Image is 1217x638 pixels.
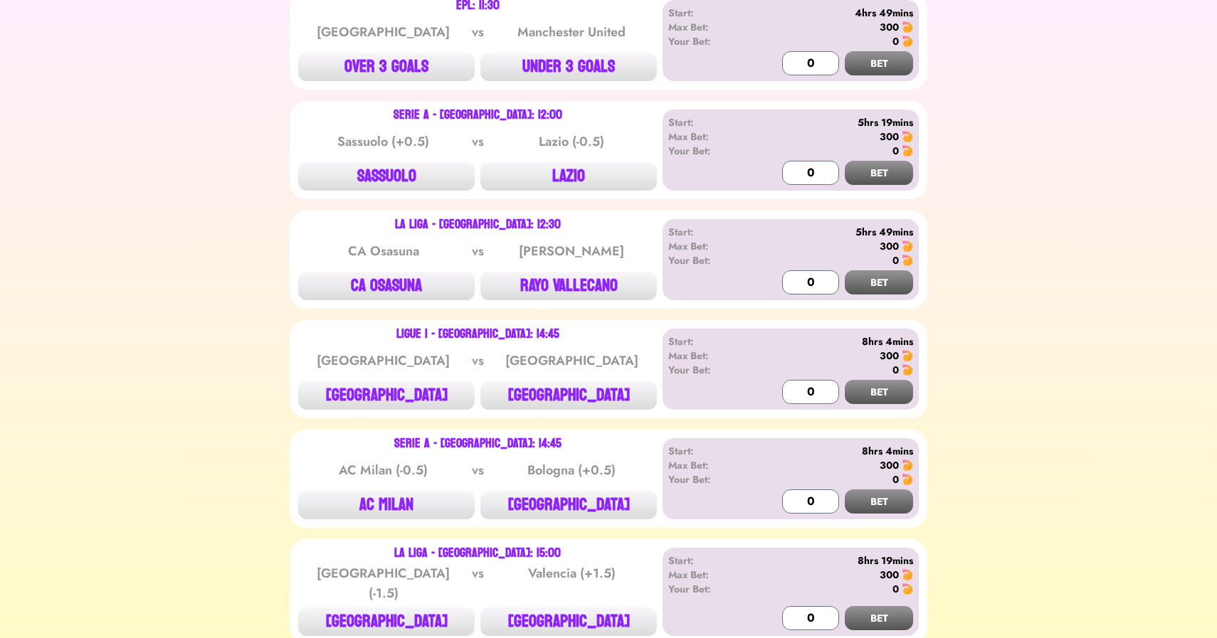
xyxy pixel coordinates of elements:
div: 8hrs 19mins [750,553,913,568]
div: Lazio (-0.5) [500,132,643,151]
img: 🍤 [902,364,913,376]
div: La Liga - [GEOGRAPHIC_DATA]: 15:00 [394,548,561,559]
div: 4hrs 49mins [750,6,913,20]
div: 300 [880,349,899,363]
div: La Liga - [GEOGRAPHIC_DATA]: 12:30 [395,219,561,230]
div: CA Osasuna [312,241,455,261]
div: AC Milan (-0.5) [312,460,455,480]
button: SASSUOLO [298,162,475,191]
button: [GEOGRAPHIC_DATA] [298,381,475,410]
img: 🍤 [902,255,913,266]
img: 🍤 [902,459,913,471]
div: Serie A - [GEOGRAPHIC_DATA]: 12:00 [394,110,562,121]
div: Ligue 1 - [GEOGRAPHIC_DATA]: 14:45 [396,329,559,340]
button: BET [845,161,913,185]
div: Your Bet: [668,253,750,267]
img: 🍤 [902,131,913,142]
div: Your Bet: [668,144,750,158]
div: Start: [668,115,750,129]
button: BET [845,270,913,294]
img: 🍤 [902,569,913,580]
img: 🍤 [902,145,913,156]
div: Start: [668,225,750,239]
div: Max Bet: [668,568,750,582]
div: Max Bet: [668,129,750,144]
div: Bologna (+0.5) [500,460,643,480]
button: CA OSASUNA [298,272,475,300]
div: Start: [668,6,750,20]
button: [GEOGRAPHIC_DATA] [480,607,657,636]
img: 🍤 [902,240,913,252]
div: Your Bet: [668,34,750,48]
div: Start: [668,553,750,568]
div: Start: [668,334,750,349]
div: Max Bet: [668,349,750,363]
div: 300 [880,568,899,582]
button: BET [845,51,913,75]
div: 0 [892,472,899,487]
div: Your Bet: [668,472,750,487]
div: 300 [880,20,899,34]
div: Serie A - [GEOGRAPHIC_DATA]: 14:45 [394,438,562,450]
div: 0 [892,144,899,158]
button: BET [845,606,913,630]
div: [GEOGRAPHIC_DATA] (-1.5) [312,563,455,603]
button: LAZIO [480,162,657,191]
div: 8hrs 4mins [750,334,913,349]
div: Your Bet: [668,363,750,377]
div: 0 [892,253,899,267]
button: UNDER 3 GOALS [480,53,657,81]
div: [GEOGRAPHIC_DATA] [312,22,455,42]
div: 0 [892,582,899,596]
button: AC MILAN [298,491,475,519]
div: vs [469,241,487,261]
div: vs [469,460,487,480]
div: 5hrs 19mins [750,115,913,129]
div: Valencia (+1.5) [500,563,643,603]
div: 300 [880,129,899,144]
div: 300 [880,458,899,472]
img: 🍤 [902,36,913,47]
div: Max Bet: [668,20,750,34]
button: BET [845,380,913,404]
div: 0 [892,34,899,48]
div: vs [469,351,487,371]
div: 300 [880,239,899,253]
button: RAYO VALLECANO [480,272,657,300]
div: Max Bet: [668,458,750,472]
div: vs [469,132,487,151]
div: 5hrs 49mins [750,225,913,239]
div: Your Bet: [668,582,750,596]
img: 🍤 [902,474,913,485]
div: 8hrs 4mins [750,444,913,458]
img: 🍤 [902,21,913,33]
div: Max Bet: [668,239,750,253]
button: OVER 3 GOALS [298,53,475,81]
div: [PERSON_NAME] [500,241,643,261]
div: Start: [668,444,750,458]
button: [GEOGRAPHIC_DATA] [480,491,657,519]
div: vs [469,563,487,603]
img: 🍤 [902,350,913,361]
div: [GEOGRAPHIC_DATA] [312,351,455,371]
div: [GEOGRAPHIC_DATA] [500,351,643,371]
button: [GEOGRAPHIC_DATA] [298,607,475,636]
button: [GEOGRAPHIC_DATA] [480,381,657,410]
div: Manchester United [500,22,643,42]
img: 🍤 [902,583,913,595]
div: vs [469,22,487,42]
button: BET [845,489,913,514]
div: 0 [892,363,899,377]
div: Sassuolo (+0.5) [312,132,455,151]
